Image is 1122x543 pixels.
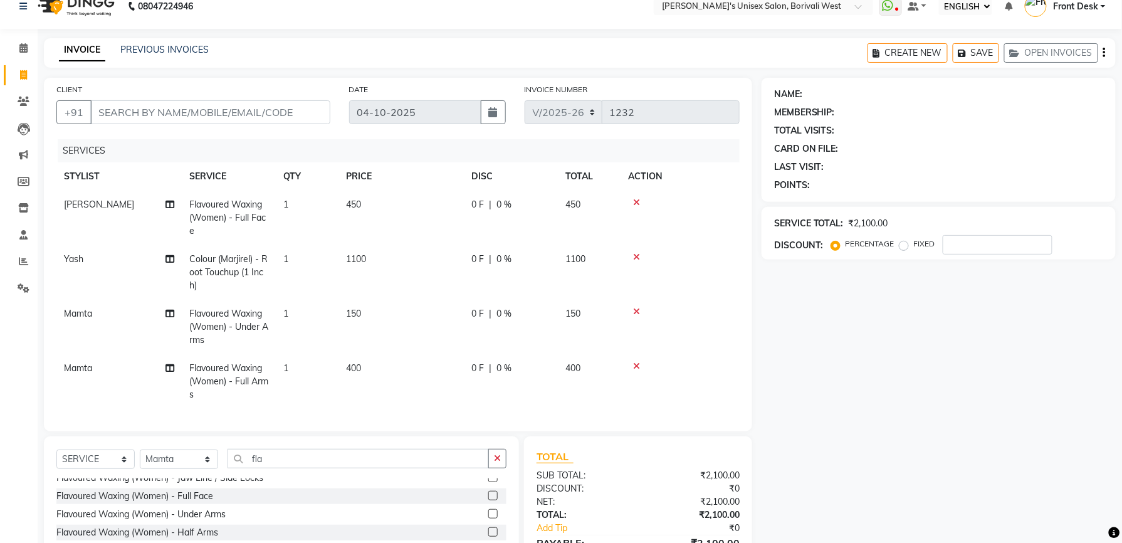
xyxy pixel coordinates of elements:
th: TOTAL [558,162,621,191]
label: DATE [349,84,369,95]
span: Mamta [64,308,92,319]
span: 450 [346,199,361,210]
div: ₹2,100.00 [849,217,888,230]
span: Yash [64,253,83,265]
div: TOTAL VISITS: [774,124,835,137]
div: LAST VISIT: [774,161,824,174]
div: Flavoured Waxing (Women) - Under Arms [56,508,226,521]
div: Flavoured Waxing (Women) - Full Face [56,490,213,503]
span: 0 F [471,307,484,320]
span: 0 F [471,253,484,266]
div: NAME: [774,88,802,101]
input: Search or Scan [228,449,489,468]
div: Flavoured Waxing (Women) - Jaw Line / Side Locks [56,472,263,485]
th: ACTION [621,162,740,191]
span: 400 [565,362,580,374]
span: | [489,198,491,211]
div: ₹2,100.00 [638,469,749,482]
span: 0 % [496,253,511,266]
span: 150 [565,308,580,319]
th: PRICE [338,162,464,191]
span: 1 [283,253,288,265]
span: 1 [283,199,288,210]
div: SUB TOTAL: [527,469,638,482]
label: FIXED [914,238,935,250]
div: DISCOUNT: [774,239,824,252]
th: STYLIST [56,162,182,191]
label: CLIENT [56,84,82,95]
button: CREATE NEW [868,43,948,63]
span: TOTAL [537,450,574,463]
div: ₹2,100.00 [638,495,749,509]
button: +91 [56,100,92,124]
span: Flavoured Waxing (Women) - Under Arms [189,308,268,345]
a: INVOICE [59,39,105,61]
label: INVOICE NUMBER [525,84,588,95]
div: ₹2,100.00 [638,509,749,522]
th: SERVICE [182,162,276,191]
span: Colour (Marjirel) - Root Touchup (1 Inch) [189,253,268,291]
span: 1 [283,362,288,374]
span: 0 % [496,198,511,211]
div: NET: [527,495,638,509]
span: 0 % [496,307,511,320]
span: 1100 [346,253,366,265]
span: | [489,307,491,320]
input: SEARCH BY NAME/MOBILE/EMAIL/CODE [90,100,330,124]
span: Mamta [64,362,92,374]
div: Flavoured Waxing (Women) - Half Arms [56,526,218,539]
a: Add Tip [527,522,656,535]
span: 0 F [471,362,484,375]
span: | [489,253,491,266]
span: | [489,362,491,375]
div: MEMBERSHIP: [774,106,835,119]
span: 0 F [471,198,484,211]
span: 450 [565,199,580,210]
div: CARD ON FILE: [774,142,839,156]
span: 0 % [496,362,511,375]
span: 1 [283,308,288,319]
span: Flavoured Waxing (Women) - Full Arms [189,362,268,400]
div: ₹0 [657,522,749,535]
span: 150 [346,308,361,319]
span: 1100 [565,253,585,265]
div: SERVICE TOTAL: [774,217,844,230]
div: TOTAL: [527,509,638,522]
div: ₹0 [638,482,749,495]
span: [PERSON_NAME] [64,199,134,210]
div: SERVICES [58,139,749,162]
button: OPEN INVOICES [1004,43,1098,63]
th: DISC [464,162,558,191]
button: SAVE [953,43,999,63]
label: PERCENTAGE [846,238,894,250]
div: POINTS: [774,179,810,192]
span: 400 [346,362,361,374]
span: Flavoured Waxing (Women) - Full Face [189,199,266,236]
a: PREVIOUS INVOICES [120,44,209,55]
div: DISCOUNT: [527,482,638,495]
th: QTY [276,162,338,191]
